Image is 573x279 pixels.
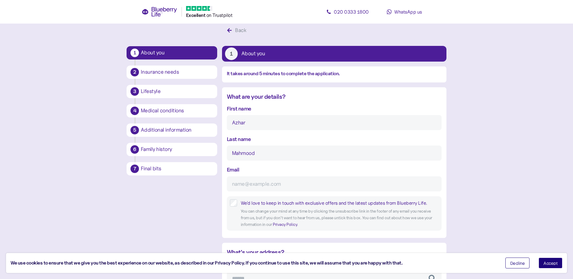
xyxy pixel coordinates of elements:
button: 2Insurance needs [127,66,217,79]
label: First name [227,104,251,113]
button: 6Family history [127,143,217,156]
div: What's your address? [227,248,442,257]
div: We use cookies to ensure that we give you the best experience on our website, as described in our... [11,259,496,267]
button: 5Additional information [127,123,217,137]
div: 6 [130,145,139,154]
div: We'd love to keep in touch with exclusive offers and the latest updates from Blueberry Life. [241,199,439,207]
span: on Trustpilot [206,12,233,18]
div: 7 [130,165,139,173]
label: Last name [227,135,251,143]
div: Back [235,26,246,34]
div: Insurance needs [141,69,213,75]
div: Lifestyle [141,89,213,94]
a: WhatsApp us [377,6,432,18]
label: Email [227,165,240,174]
span: Excellent ️ [186,12,206,18]
div: Final bits [141,166,213,172]
button: 7Final bits [127,162,217,175]
div: 3 [130,87,139,96]
div: 5 [130,126,139,134]
div: It takes around 5 minutes to complete the application. [227,70,442,78]
a: Privacy Policy [273,222,297,227]
span: WhatsApp us [394,9,422,15]
div: What are your details? [227,92,442,101]
a: 020 0333 1800 [320,6,375,18]
div: 4 [130,107,139,115]
button: 1About you [127,46,217,59]
div: Medical conditions [141,108,213,114]
button: Accept cookies [539,258,562,268]
button: 4Medical conditions [127,104,217,117]
div: About you [141,50,213,56]
input: name@example.com [227,176,442,191]
span: Decline [510,261,525,265]
div: You can change your mind at any time by clicking the unsubscribe link in the footer of any email ... [241,208,439,228]
div: 2 [130,68,139,76]
button: 1About you [222,46,446,62]
div: 1 [130,49,139,57]
button: 3Lifestyle [127,85,217,98]
span: Accept [543,261,558,265]
button: Decline cookies [505,258,530,268]
span: 020 0333 1800 [334,9,369,15]
button: Back [222,24,253,37]
div: 1 [225,47,238,60]
div: About you [241,51,265,56]
div: Additional information [141,127,213,133]
div: Family history [141,147,213,152]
